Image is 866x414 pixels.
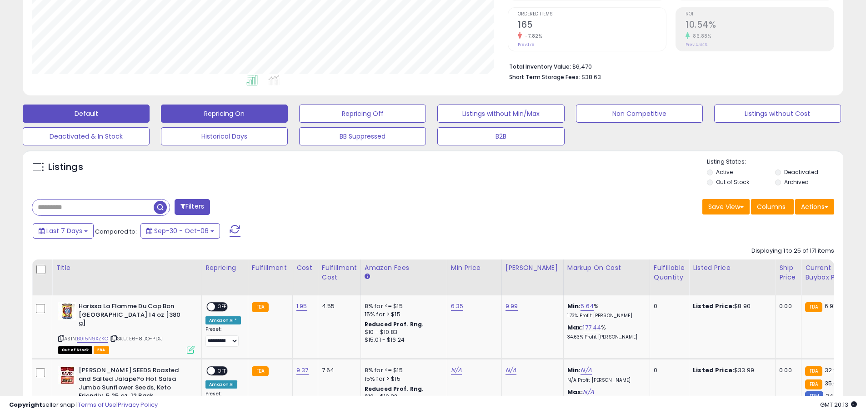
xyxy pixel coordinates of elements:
button: Repricing Off [299,105,426,123]
span: OFF [215,367,230,375]
span: Ordered Items [518,12,666,17]
span: Last 7 Days [46,226,82,235]
button: Deactivated & In Stock [23,127,150,145]
img: 516rRyjF9SL._SL40_.jpg [58,302,76,320]
div: Fulfillment Cost [322,263,357,282]
div: 8% for <= $15 [365,302,440,310]
b: Harissa La Flamme Du Cap Bon [GEOGRAPHIC_DATA] 14 oz [380 g] [79,302,189,330]
div: 8% for <= $15 [365,366,440,374]
b: Min: [567,366,581,374]
b: Max: [567,323,583,332]
div: Title [56,263,198,273]
button: Listings without Cost [714,105,841,123]
button: Columns [751,199,794,214]
b: Listed Price: [693,366,734,374]
span: 2025-10-14 20:13 GMT [820,400,857,409]
span: Columns [757,202,786,211]
button: Listings without Min/Max [437,105,564,123]
small: FBA [805,379,822,389]
p: N/A Profit [PERSON_NAME] [567,377,643,384]
h5: Listings [48,161,83,174]
div: Amazon AI * [205,316,241,324]
span: Compared to: [95,227,137,236]
h2: 10.54% [686,20,834,32]
button: BB Suppressed [299,127,426,145]
span: 6.97 [825,302,837,310]
label: Deactivated [784,168,818,176]
small: Prev: 179 [518,42,535,47]
a: 177.44 [583,323,601,332]
label: Active [716,168,733,176]
a: 9.99 [506,302,518,311]
span: OFF [215,303,230,311]
a: N/A [581,366,591,375]
b: Short Term Storage Fees: [509,73,580,81]
p: 34.63% Profit [PERSON_NAME] [567,334,643,340]
h2: 165 [518,20,666,32]
div: $33.99 [693,366,768,374]
div: seller snap | | [9,401,158,409]
span: $38.63 [581,73,601,81]
button: Non Competitive [576,105,703,123]
button: Last 7 Days [33,223,94,239]
div: 7.64 [322,366,354,374]
a: 9.37 [296,366,309,375]
div: % [567,302,643,319]
div: [PERSON_NAME] [506,263,560,273]
small: Prev: 5.64% [686,42,707,47]
label: Out of Stock [716,178,749,186]
div: Listed Price [693,263,771,273]
div: 4.55 [322,302,354,310]
a: Privacy Policy [118,400,158,409]
button: Sep-30 - Oct-06 [140,223,220,239]
div: Ship Price [779,263,797,282]
span: All listings that are currently out of stock and unavailable for purchase on Amazon [58,346,92,354]
span: | SKU: E6-8IJO-PDIJ [110,335,163,342]
b: [PERSON_NAME] SEEDS Roasted and Salted Jalape?o Hot Salsa Jumbo Sunflower Seeds, Keto Friendly, 5... [79,366,189,402]
small: FBA [805,302,822,312]
li: $6,470 [509,60,827,71]
span: FBA [94,346,109,354]
small: -7.82% [522,33,542,40]
div: Fulfillment [252,263,289,273]
small: FBA [252,366,269,376]
div: ASIN: [58,302,195,353]
img: 51o-AxvMVdL._SL40_.jpg [58,366,76,384]
div: Preset: [205,326,241,347]
div: Fulfillable Quantity [654,263,685,282]
p: Listing States: [707,158,843,166]
div: $8.90 [693,302,768,310]
a: 5.64 [581,302,594,311]
div: 0 [654,366,682,374]
strong: Copyright [9,400,42,409]
div: Displaying 1 to 25 of 171 items [751,247,834,255]
button: Filters [175,199,210,215]
button: Actions [795,199,834,214]
small: Amazon Fees. [365,273,370,281]
button: Save View [702,199,750,214]
button: Historical Days [161,127,288,145]
div: 0 [654,302,682,310]
a: N/A [506,366,516,375]
small: FBA [252,302,269,312]
div: Repricing [205,263,244,273]
button: B2B [437,127,564,145]
div: Min Price [451,263,498,273]
div: Amazon Fees [365,263,443,273]
span: 35.08 [825,379,841,388]
div: 15% for > $15 [365,310,440,319]
div: 0.00 [779,302,794,310]
a: B015N9XZKO [77,335,108,343]
b: Total Inventory Value: [509,63,571,70]
div: Cost [296,263,314,273]
div: 0.00 [779,366,794,374]
div: $10 - $10.83 [365,329,440,336]
b: Listed Price: [693,302,734,310]
span: Sep-30 - Oct-06 [154,226,209,235]
div: Current Buybox Price [805,263,852,282]
label: Archived [784,178,809,186]
div: Amazon AI [205,380,237,389]
div: 15% for > $15 [365,375,440,383]
th: The percentage added to the cost of goods (COGS) that forms the calculator for Min & Max prices. [563,259,650,295]
a: 1.95 [296,302,307,311]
